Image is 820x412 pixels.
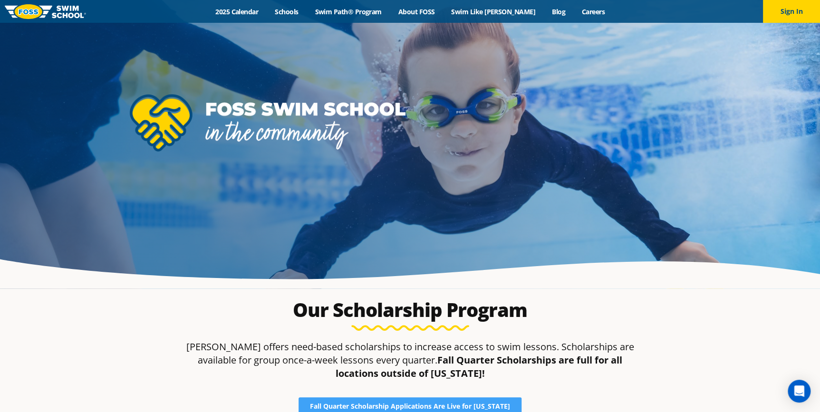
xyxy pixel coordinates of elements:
[573,7,613,16] a: Careers
[186,340,635,380] p: [PERSON_NAME] offers need-based scholarships to increase access to swim lessons. Scholarships are...
[186,298,635,321] h2: Our Scholarship Program
[310,403,510,410] span: Fall Quarter Scholarship Applications Are Live for [US_STATE]
[543,7,573,16] a: Blog
[443,7,544,16] a: Swim Like [PERSON_NAME]
[5,4,86,19] img: FOSS Swim School Logo
[207,7,267,16] a: 2025 Calendar
[267,7,307,16] a: Schools
[788,380,810,402] div: Open Intercom Messenger
[390,7,443,16] a: About FOSS
[336,354,623,380] strong: Fall Quarter Scholarships are full for all locations outside of [US_STATE]!
[307,7,390,16] a: Swim Path® Program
